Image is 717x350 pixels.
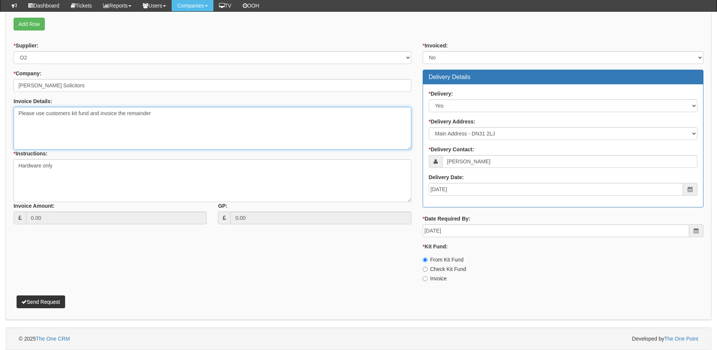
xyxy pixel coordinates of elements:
[17,295,65,308] button: Send Request
[14,18,45,30] a: Add Row
[14,150,47,157] label: Instructions:
[429,173,464,181] label: Delivery Date:
[14,42,38,49] label: Supplier:
[632,335,698,342] span: Developed by
[429,74,697,81] h3: Delivery Details
[14,97,52,105] label: Invoice Details:
[429,146,474,153] label: Delivery Contact:
[429,90,453,97] label: Delivery:
[423,265,466,273] label: Check Kit Fund
[36,336,70,342] a: The One CRM
[423,42,448,49] label: Invoiced:
[14,70,41,77] label: Company:
[423,243,448,250] label: Kit Fund:
[423,257,428,262] input: From Kit Fund
[423,256,464,263] label: From Kit Fund
[218,202,227,210] label: GP:
[423,267,428,272] input: Check Kit Fund
[423,275,447,282] label: Invoice
[423,215,470,222] label: Date Required By:
[664,336,698,342] a: The One Point
[423,276,428,281] input: Invoice
[19,336,70,342] span: © 2025
[429,118,475,125] label: Delivery Address:
[14,202,55,210] label: Invoice Amount:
